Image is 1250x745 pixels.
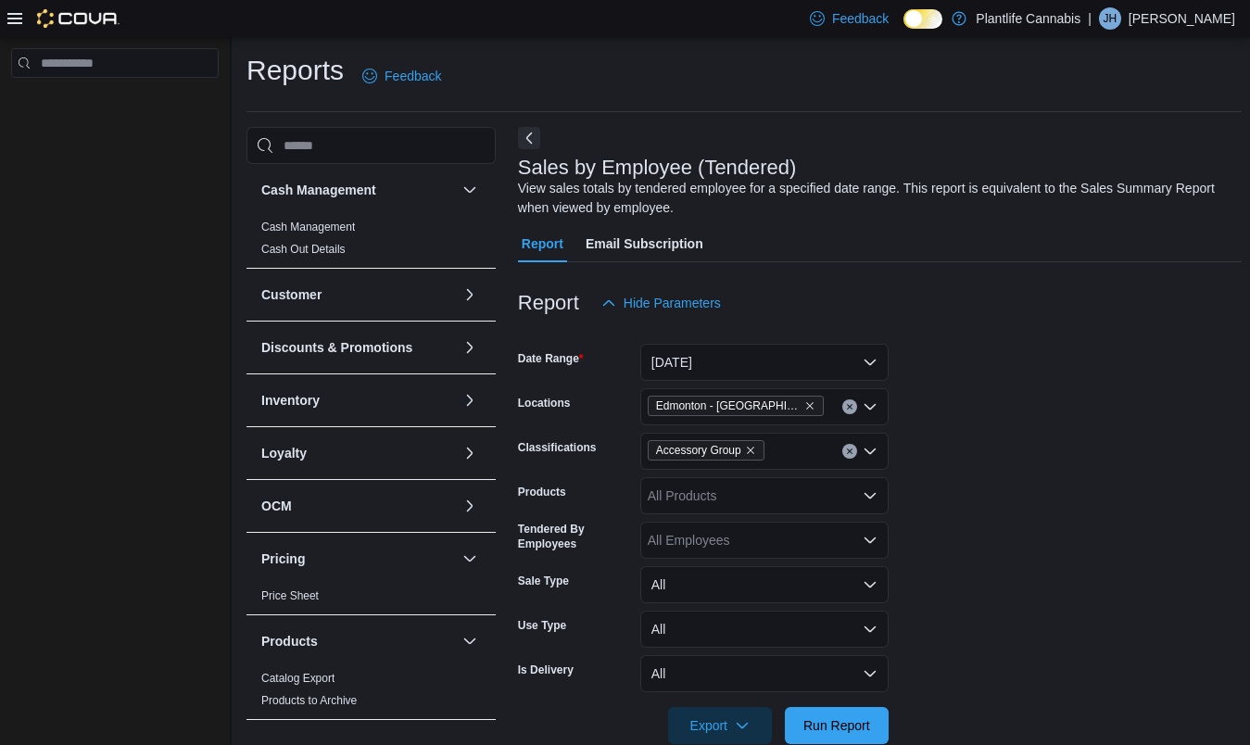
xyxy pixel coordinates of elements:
div: Jadian Hawk [1099,7,1121,30]
p: Plantlife Cannabis [976,7,1080,30]
button: Pricing [459,548,481,570]
span: Email Subscription [586,225,703,262]
nav: Complex example [11,82,219,126]
button: Pricing [261,549,455,568]
h3: Cash Management [261,181,376,199]
span: Cash Management [261,220,355,234]
h1: Reports [246,52,344,89]
label: Classifications [518,440,597,455]
span: Cash Out Details [261,242,346,257]
span: Edmonton - Jagare Ridge [648,396,824,416]
button: Loyalty [459,442,481,464]
button: OCM [261,497,455,515]
a: Cash Out Details [261,243,346,256]
h3: Products [261,632,318,650]
span: Feedback [385,67,441,85]
button: Remove Edmonton - Jagare Ridge from selection in this group [804,400,815,411]
h3: Pricing [261,549,305,568]
button: Open list of options [863,488,878,503]
h3: Discounts & Promotions [261,338,412,357]
button: Run Report [785,707,889,744]
button: Cash Management [261,181,455,199]
h3: Report [518,292,579,314]
button: Remove Accessory Group from selection in this group [745,445,756,456]
label: Date Range [518,351,584,366]
button: Hide Parameters [594,284,728,322]
button: Clear input [842,444,857,459]
button: All [640,655,889,692]
button: Cash Management [459,179,481,201]
button: Customer [459,284,481,306]
label: Products [518,485,566,499]
h3: Inventory [261,391,320,410]
button: Open list of options [863,399,878,414]
button: All [640,566,889,603]
span: Products to Archive [261,693,357,708]
label: Locations [518,396,571,410]
button: Export [668,707,772,744]
a: Price Sheet [261,589,319,602]
a: Feedback [355,57,448,95]
button: Next [518,127,540,149]
button: Loyalty [261,444,455,462]
button: Inventory [261,391,455,410]
button: Customer [261,285,455,304]
span: Export [679,707,761,744]
input: Dark Mode [903,9,942,29]
p: | [1088,7,1092,30]
label: Sale Type [518,574,569,588]
span: Edmonton - [GEOGRAPHIC_DATA] [656,397,801,415]
label: Is Delivery [518,663,574,677]
label: Tendered By Employees [518,522,633,551]
span: Hide Parameters [624,294,721,312]
span: Accessory Group [648,440,764,461]
h3: Sales by Employee (Tendered) [518,157,797,179]
button: Open list of options [863,533,878,548]
span: Report [522,225,563,262]
a: Catalog Export [261,672,335,685]
button: OCM [459,495,481,517]
h3: Customer [261,285,322,304]
a: Products to Archive [261,694,357,707]
button: Discounts & Promotions [459,336,481,359]
button: Clear input [842,399,857,414]
button: Open list of options [863,444,878,459]
label: Use Type [518,618,566,633]
span: Accessory Group [656,441,741,460]
span: Run Report [803,716,870,735]
button: [DATE] [640,344,889,381]
button: Products [261,632,455,650]
span: Dark Mode [903,29,904,30]
h3: Loyalty [261,444,307,462]
span: JH [1104,7,1117,30]
span: Price Sheet [261,588,319,603]
img: Cova [37,9,120,28]
button: All [640,611,889,648]
span: Catalog Export [261,671,335,686]
div: Cash Management [246,216,496,268]
div: Pricing [246,585,496,614]
div: Products [246,667,496,719]
button: Products [459,630,481,652]
div: View sales totals by tendered employee for a specified date range. This report is equivalent to t... [518,179,1232,218]
p: [PERSON_NAME] [1129,7,1235,30]
a: Cash Management [261,221,355,234]
span: Feedback [832,9,889,28]
button: Discounts & Promotions [261,338,455,357]
button: Inventory [459,389,481,411]
h3: OCM [261,497,292,515]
